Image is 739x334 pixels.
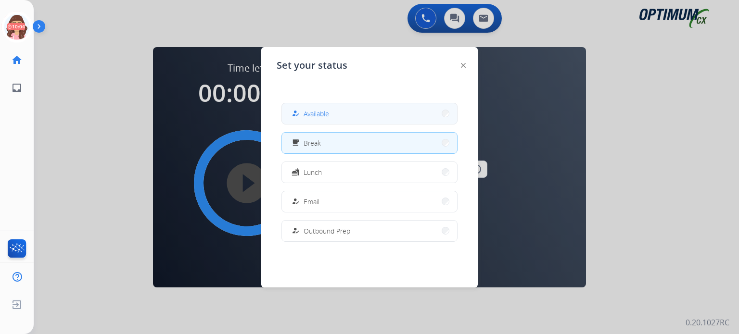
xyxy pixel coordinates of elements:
[11,54,23,66] mat-icon: home
[304,109,329,119] span: Available
[292,198,300,206] mat-icon: how_to_reg
[304,197,319,207] span: Email
[304,167,322,177] span: Lunch
[292,168,300,176] mat-icon: fastfood
[292,139,300,147] mat-icon: free_breakfast
[461,63,466,68] img: close-button
[304,226,350,236] span: Outbound Prep
[282,191,457,212] button: Email
[277,59,347,72] span: Set your status
[304,138,321,148] span: Break
[282,221,457,241] button: Outbound Prep
[292,227,300,235] mat-icon: how_to_reg
[292,110,300,118] mat-icon: how_to_reg
[282,103,457,124] button: Available
[686,317,729,328] p: 0.20.1027RC
[282,133,457,153] button: Break
[282,162,457,183] button: Lunch
[11,82,23,94] mat-icon: inbox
